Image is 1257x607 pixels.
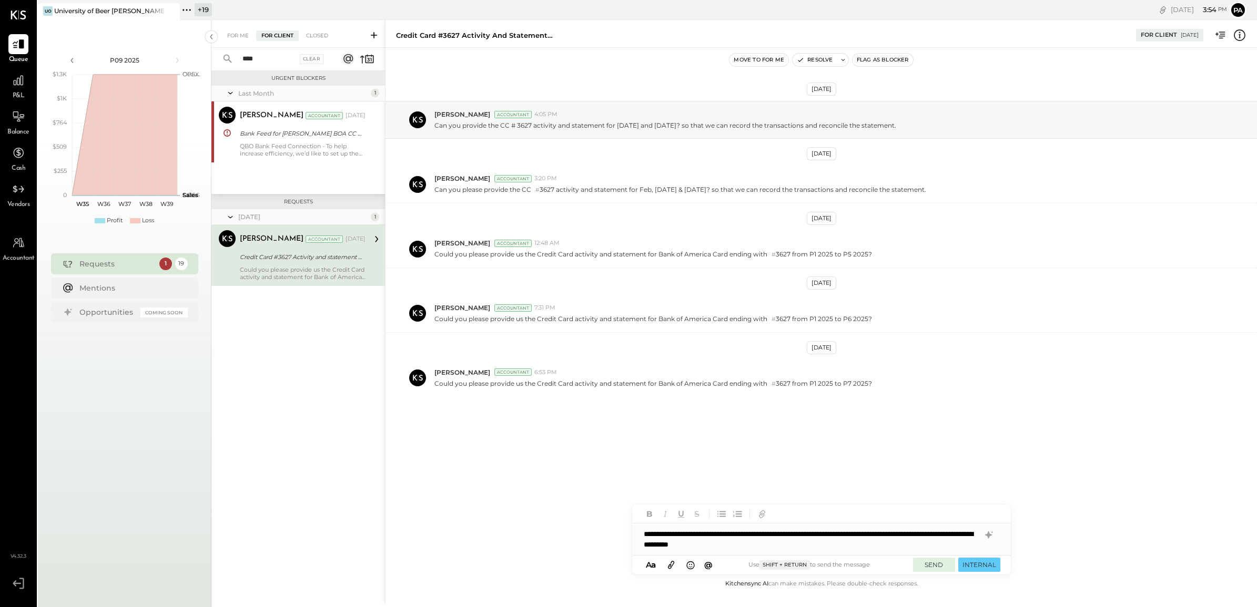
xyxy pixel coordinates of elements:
div: [DATE] [807,147,836,160]
div: For Client [256,30,299,41]
div: Mentions [79,283,183,293]
div: Profit [107,217,123,225]
span: # [535,186,540,193]
div: [DATE] [807,212,836,225]
div: [DATE] [807,83,836,96]
text: W39 [160,200,173,208]
button: Flag as Blocker [853,54,913,66]
div: Accountant [494,304,532,312]
span: 7:31 PM [534,304,555,312]
a: Cash [1,143,36,173]
div: [DATE] [1171,5,1227,15]
button: Bold [643,507,656,521]
div: 1 [159,258,172,270]
div: Could you please provide us the Credit Card activity and statement for Bank of America Card endin... [240,266,366,281]
p: Can you provide the CC # 3627 activity and statement for [DATE] and [DATE]? so that we can record... [434,121,896,130]
span: 12:48 AM [534,239,560,248]
button: SEND [913,558,955,572]
span: @ [704,560,713,570]
span: Vendors [7,200,30,210]
div: Use to send the message [716,560,903,570]
span: # [772,380,776,387]
div: [DATE] [346,235,366,243]
div: [DATE] [807,276,836,290]
span: [PERSON_NAME] [434,174,490,183]
div: University of Beer [PERSON_NAME] [54,6,164,15]
button: INTERNAL [958,558,1000,572]
text: $1.3K [53,70,67,78]
div: Accountant [306,235,343,243]
div: + 19 [195,3,212,16]
div: [DATE] [346,111,366,120]
span: # [772,251,776,258]
div: Accountant [494,175,532,182]
div: [DATE] [807,341,836,354]
button: Pa [1230,2,1246,18]
button: Move to for me [729,54,788,66]
div: 1 [371,213,379,221]
button: Add URL [755,507,769,521]
span: 4:05 PM [534,110,557,119]
div: Bank Feed for [PERSON_NAME] BOA CC 0405, [PERSON_NAME] Fargo CC 0648, BOA Saving 7768, BOA CC 362... [240,128,362,139]
a: P&L [1,70,36,101]
text: 0 [63,191,67,199]
span: Queue [9,55,28,65]
div: Requests [217,198,380,205]
p: Could you please provide us the Credit Card activity and statement for Bank of America Card endin... [434,314,872,324]
div: [PERSON_NAME] [240,234,303,244]
div: Accountant [494,111,532,118]
a: Queue [1,34,36,65]
text: $509 [53,143,67,150]
span: [PERSON_NAME] [434,303,490,312]
button: @ [701,558,716,571]
span: [PERSON_NAME] [434,239,490,248]
span: 3:20 PM [534,174,557,183]
div: Requests [79,259,154,269]
p: Can you please provide the CC 3627 activity and statement for Feb, [DATE] & [DATE]? so that we ca... [434,185,926,194]
span: 6:53 PM [534,368,557,377]
text: $764 [53,119,67,126]
text: $1K [57,95,67,102]
button: Ordered List [731,507,744,521]
div: For Client [1141,31,1177,39]
text: W35 [76,200,89,208]
button: Resolve [793,54,837,66]
span: [PERSON_NAME] [434,368,490,377]
div: Loss [142,217,154,225]
a: Accountant [1,233,36,263]
button: Italic [658,507,672,521]
div: Opportunities [79,307,135,317]
div: Urgent Blockers [217,75,380,82]
span: [PERSON_NAME] [434,110,490,119]
span: Shift + Return [759,560,810,570]
button: Underline [674,507,688,521]
div: Accountant [306,112,343,119]
text: Sales [183,191,198,199]
div: Credit Card #3627 Activity and statement for [DATE] and [DATE] [396,30,554,40]
div: Coming Soon [140,307,188,317]
text: $255 [54,167,67,174]
div: copy link [1158,4,1168,15]
span: Accountant [3,254,35,263]
div: QBO Bank Feed Connection - To help increase efficiency, we’d like to set up the Bank Feed connect... [240,142,366,157]
div: Credit Card #3627 Activity and statement for [DATE] and [DATE] [240,252,362,262]
button: Unordered List [715,507,728,521]
span: # [772,315,776,323]
div: [DATE] [1181,32,1199,39]
span: # [289,279,296,290]
button: Aa [643,559,660,571]
span: Cash [12,164,25,173]
button: Strikethrough [690,507,704,521]
div: [DATE] [238,212,368,221]
div: 19 [175,258,188,270]
text: W36 [97,200,110,208]
div: Last Month [238,89,368,98]
div: Clear [300,54,324,64]
div: For Me [222,30,254,41]
a: Vendors [1,179,36,210]
text: W38 [139,200,152,208]
div: Accountant [494,368,532,376]
div: 1 [371,89,379,97]
div: [PERSON_NAME] [240,110,303,121]
p: Could you please provide us the Credit Card activity and statement for Bank of America Card endin... [434,250,872,259]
